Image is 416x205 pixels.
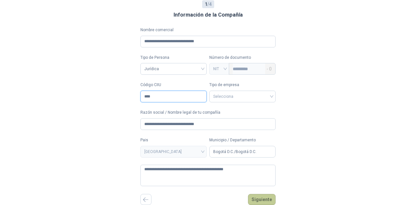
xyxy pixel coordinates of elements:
label: Pais [140,137,207,143]
label: Nombre comercial [140,27,276,33]
p: Número de documento [209,55,276,61]
b: 1 [205,2,207,7]
label: Municipio / Departamento [209,137,276,143]
span: / 4 [205,1,212,8]
label: Código CIIU [140,82,207,88]
label: Tipo de Persona [140,55,207,61]
span: - 0 [266,63,272,74]
label: Razón social / Nombre legal de tu compañía [140,109,276,116]
h3: Información de la Compañía [174,11,243,19]
button: Siguiente [248,194,276,205]
span: NIT [213,64,225,74]
label: Tipo de empresa [209,82,276,88]
span: COLOMBIA [144,147,203,157]
span: Jurídica [144,64,203,74]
